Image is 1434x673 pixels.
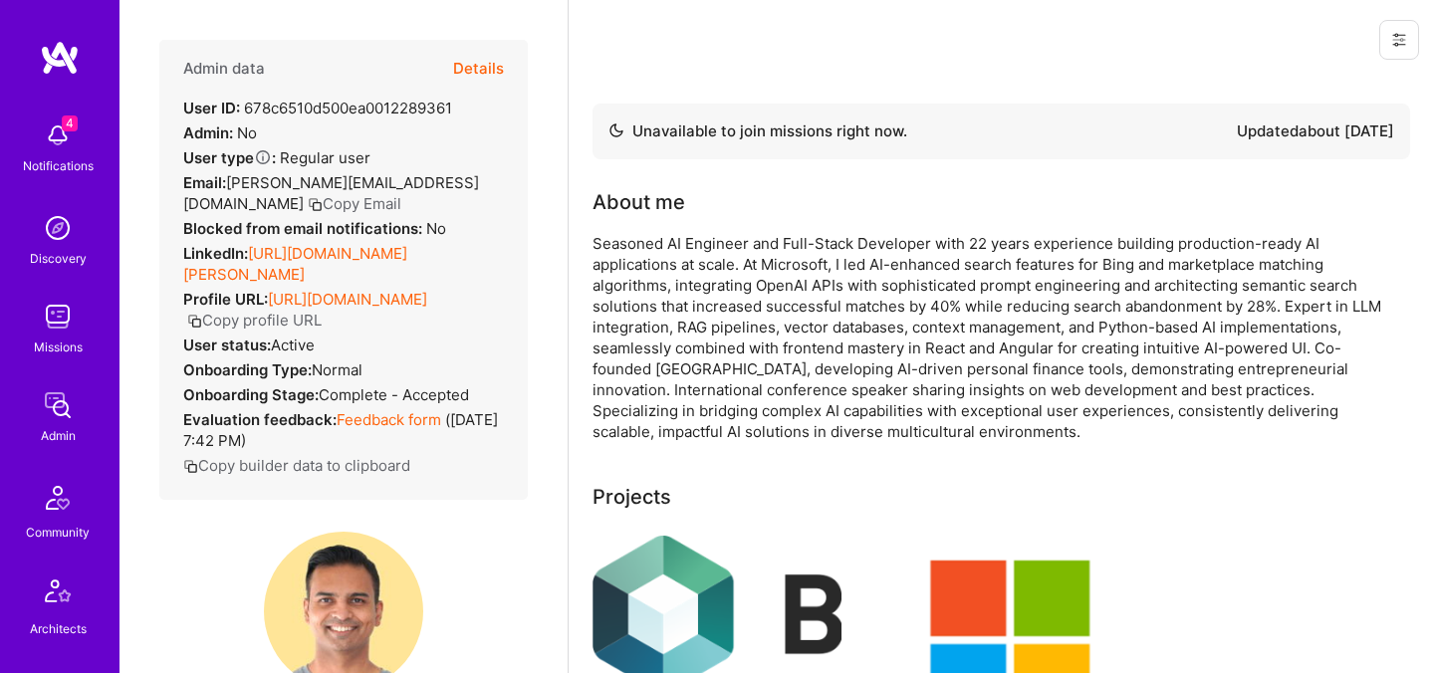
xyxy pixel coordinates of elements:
strong: Onboarding Type: [183,360,312,379]
strong: LinkedIn: [183,244,248,263]
div: No [183,218,446,239]
div: Seasoned AI Engineer and Full-Stack Developer with 22 years experience building production-ready ... [593,233,1389,442]
strong: User ID: [183,99,240,117]
div: About me [593,187,685,217]
i: icon Copy [308,197,323,212]
button: Details [453,40,504,98]
div: Updated about [DATE] [1237,119,1394,143]
div: Admin [41,425,76,446]
img: logo [40,40,80,76]
div: Community [26,522,90,543]
div: Notifications [23,155,94,176]
button: Copy profile URL [187,310,322,331]
button: Copy builder data to clipboard [183,455,410,476]
img: teamwork [38,297,78,336]
span: 4 [62,115,78,131]
span: Complete - Accepted [319,385,469,404]
strong: Onboarding Stage: [183,385,319,404]
span: [PERSON_NAME][EMAIL_ADDRESS][DOMAIN_NAME] [183,173,479,213]
div: Unavailable to join missions right now. [608,119,907,143]
img: bell [38,115,78,155]
img: Community [34,474,82,522]
a: Feedback form [337,410,441,429]
strong: Admin: [183,123,233,142]
strong: Email: [183,173,226,192]
strong: Blocked from email notifications: [183,219,426,238]
div: 678c6510d500ea0012289361 [183,98,452,118]
div: No [183,122,257,143]
a: [URL][DOMAIN_NAME][PERSON_NAME] [183,244,407,284]
div: ( [DATE] 7:42 PM ) [183,409,504,451]
strong: Evaluation feedback: [183,410,337,429]
div: Missions [34,336,83,357]
strong: User type : [183,148,276,167]
div: Discovery [30,248,87,269]
img: Availability [608,122,624,138]
strong: User status: [183,336,271,354]
img: admin teamwork [38,385,78,425]
div: Architects [30,618,87,639]
div: Regular user [183,147,370,168]
button: Copy Email [308,193,401,214]
i: Help [254,148,272,166]
h4: Admin data [183,60,265,78]
span: Active [271,336,315,354]
i: icon Copy [187,314,202,329]
img: discovery [38,208,78,248]
img: Architects [34,570,82,618]
strong: Profile URL: [183,290,268,309]
a: [URL][DOMAIN_NAME] [268,290,427,309]
i: icon Copy [183,459,198,474]
div: Projects [593,482,671,512]
span: normal [312,360,362,379]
